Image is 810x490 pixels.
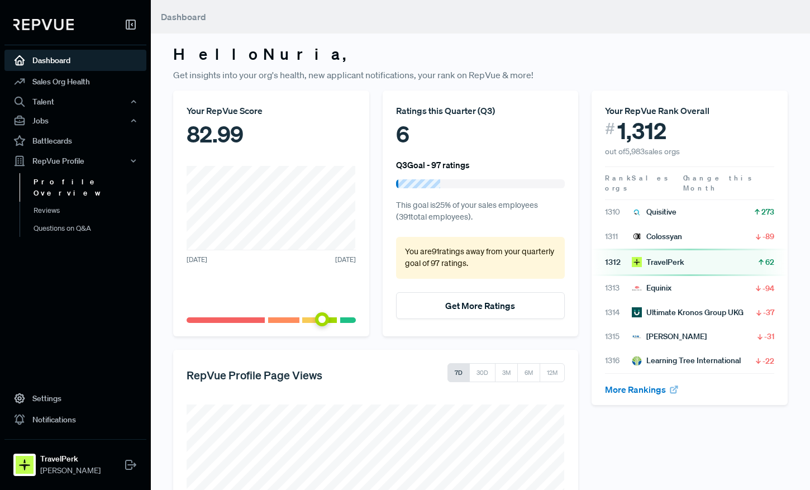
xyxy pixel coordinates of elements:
div: Colossyan [632,231,682,242]
button: Get More Ratings [396,292,565,319]
span: -22 [763,355,774,367]
div: Quisitive [632,206,676,218]
span: # [605,117,615,140]
span: 1314 [605,307,632,318]
button: RepVue Profile [4,151,146,170]
a: Questions on Q&A [20,220,161,237]
img: Equinix [632,283,642,293]
img: TravelPerk [632,257,642,267]
img: Learning Tree International [632,356,642,366]
div: [PERSON_NAME] [632,331,707,342]
span: 62 [765,256,774,268]
p: Get insights into your org's health, new applicant notifications, your rank on RepVue & more! [173,68,788,82]
span: out of 5,983 sales orgs [605,146,680,156]
span: 1312 [605,256,632,268]
img: TravelPerk [16,456,34,474]
h3: Hello Nuria , [173,45,788,64]
p: This goal is 25 % of your sales employees ( 391 total employees). [396,199,565,223]
button: 30D [469,363,495,382]
a: Settings [4,388,146,409]
button: 7D [447,363,470,382]
span: Dashboard [161,11,206,22]
a: Reviews [20,202,161,220]
div: Equinix [632,282,671,294]
button: 12M [540,363,565,382]
span: Change this Month [683,173,754,193]
span: [DATE] [335,255,356,265]
span: -31 [764,331,774,342]
span: 1,312 [617,117,666,144]
span: -37 [763,307,774,318]
div: Learning Tree International [632,355,741,367]
span: [PERSON_NAME] [40,465,101,477]
strong: TravelPerk [40,453,101,465]
span: [DATE] [187,255,207,265]
a: Battlecards [4,130,146,151]
img: Quisitive [632,207,642,217]
span: 1311 [605,231,632,242]
div: Your RepVue Score [187,104,356,117]
button: 3M [495,363,518,382]
img: RepVue [13,19,74,30]
img: Ultimate Kronos Group UKG [632,307,642,317]
span: -94 [763,283,774,294]
a: TravelPerkTravelPerk[PERSON_NAME] [4,439,146,481]
span: -89 [763,231,774,242]
div: Ratings this Quarter ( Q3 ) [396,104,565,117]
span: 1310 [605,206,632,218]
div: 6 [396,117,565,151]
button: 6M [517,363,540,382]
span: 273 [761,206,774,217]
span: 1313 [605,282,632,294]
span: 1315 [605,331,632,342]
span: Sales orgs [605,173,670,193]
button: Jobs [4,111,146,130]
a: Sales Org Health [4,71,146,92]
img: Colossyan [632,231,642,241]
span: Your RepVue Rank Overall [605,105,709,116]
div: 82.99 [187,117,356,151]
a: More Rankings [605,384,679,395]
span: Rank [605,173,632,183]
h6: Q3 Goal - 97 ratings [396,160,470,170]
a: Notifications [4,409,146,430]
button: Talent [4,92,146,111]
a: Profile Overview [20,173,161,202]
div: TravelPerk [632,256,684,268]
div: Ultimate Kronos Group UKG [632,307,744,318]
p: You are 91 ratings away from your quarterly goal of 97 ratings . [405,246,556,270]
a: Dashboard [4,50,146,71]
h5: RepVue Profile Page Views [187,368,322,382]
span: 1316 [605,355,632,367]
img: Eaton [632,332,642,342]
